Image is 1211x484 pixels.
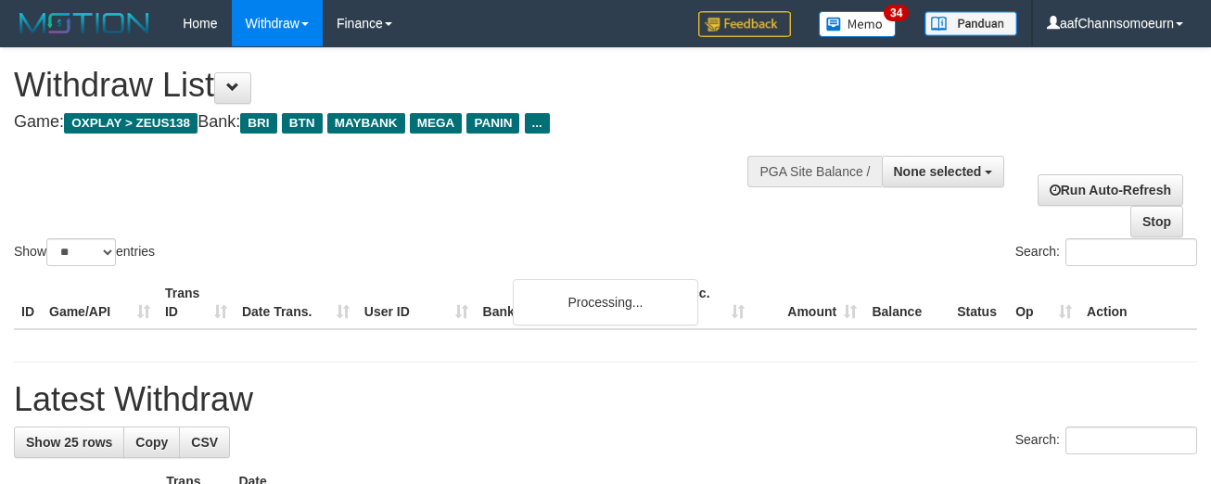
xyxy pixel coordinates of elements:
th: User ID [357,276,476,329]
span: OXPLAY > ZEUS138 [64,113,198,134]
label: Show entries [14,238,155,266]
select: Showentries [46,238,116,266]
th: Trans ID [158,276,235,329]
span: BTN [282,113,323,134]
div: PGA Site Balance / [747,156,881,187]
div: Processing... [513,279,698,325]
span: MEGA [410,113,463,134]
span: CSV [191,435,218,450]
th: Game/API [42,276,158,329]
th: Date Trans. [235,276,357,329]
img: Feedback.jpg [698,11,791,37]
span: 34 [884,5,909,21]
span: None selected [894,164,982,179]
a: Copy [123,427,180,458]
label: Search: [1015,427,1197,454]
th: Amount [752,276,864,329]
th: Op [1008,276,1079,329]
span: BRI [240,113,276,134]
a: Show 25 rows [14,427,124,458]
a: CSV [179,427,230,458]
th: Status [950,276,1008,329]
span: ... [525,113,550,134]
a: Run Auto-Refresh [1038,174,1183,206]
th: Bank Acc. Number [640,276,752,329]
h4: Game: Bank: [14,113,789,132]
th: ID [14,276,42,329]
span: PANIN [466,113,519,134]
th: Balance [864,276,950,329]
img: Button%20Memo.svg [819,11,897,37]
span: Copy [135,435,168,450]
input: Search: [1065,238,1197,266]
span: Show 25 rows [26,435,112,450]
button: None selected [882,156,1005,187]
input: Search: [1065,427,1197,454]
h1: Latest Withdraw [14,381,1197,418]
h1: Withdraw List [14,67,789,104]
th: Action [1079,276,1197,329]
img: panduan.png [924,11,1017,36]
a: Stop [1130,206,1183,237]
img: MOTION_logo.png [14,9,155,37]
th: Bank Acc. Name [476,276,641,329]
label: Search: [1015,238,1197,266]
span: MAYBANK [327,113,405,134]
